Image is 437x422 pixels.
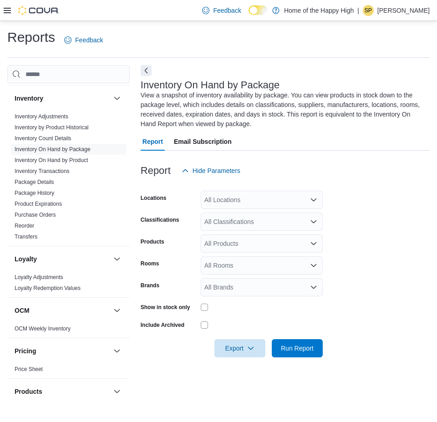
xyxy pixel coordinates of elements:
span: Export [220,339,260,357]
a: Inventory Transactions [15,168,70,174]
button: OCM [112,305,122,316]
button: Open list of options [310,262,317,269]
h3: Inventory On Hand by Package [141,80,280,91]
span: Transfers [15,233,37,240]
a: Feedback [198,1,244,20]
a: Reorder [15,223,34,229]
a: Product Expirations [15,201,62,207]
button: Hide Parameters [178,162,244,180]
h3: Pricing [15,346,36,356]
button: Open list of options [310,240,317,247]
button: OCM [15,306,110,315]
button: Next [141,65,152,76]
h3: OCM [15,306,30,315]
div: Pricing [7,364,130,378]
label: Products [141,238,164,245]
p: Home of the Happy High [284,5,354,16]
h1: Reports [7,28,55,46]
a: Feedback [61,31,107,49]
span: Email Subscription [174,132,232,151]
span: Loyalty Adjustments [15,274,63,281]
a: Transfers [15,234,37,240]
div: View a snapshot of inventory availability by package. You can view products in stock down to the ... [141,91,425,129]
a: Loyalty Redemption Values [15,285,81,291]
a: Inventory Adjustments [15,113,68,120]
span: Report [142,132,163,151]
input: Dark Mode [249,5,268,15]
span: Feedback [75,36,103,45]
h3: Loyalty [15,254,37,264]
label: Show in stock only [141,304,190,311]
span: Package Details [15,178,54,186]
p: [PERSON_NAME] [377,5,430,16]
a: Package History [15,190,54,196]
a: Inventory On Hand by Package [15,146,91,153]
div: OCM [7,323,130,338]
span: Price Sheet [15,366,43,373]
a: Price Sheet [15,366,43,372]
a: Inventory by Product Historical [15,124,89,131]
label: Brands [141,282,159,289]
a: Purchase Orders [15,212,56,218]
a: Inventory On Hand by Product [15,157,88,163]
p: | [357,5,359,16]
a: OCM Weekly Inventory [15,325,71,332]
div: Inventory [7,111,130,246]
button: Loyalty [15,254,110,264]
a: Inventory Count Details [15,135,71,142]
span: Inventory On Hand by Package [15,146,91,153]
label: Include Archived [141,321,184,329]
button: Products [112,386,122,397]
button: Open list of options [310,196,317,203]
span: Run Report [281,344,314,353]
button: Run Report [272,339,323,357]
img: Cova [18,6,59,15]
button: Export [214,339,265,357]
span: Reorder [15,222,34,229]
label: Classifications [141,216,179,224]
div: Loyalty [7,272,130,297]
div: Samantha Paxman [363,5,374,16]
button: Open list of options [310,218,317,225]
span: Product Expirations [15,200,62,208]
h3: Inventory [15,94,43,103]
label: Rooms [141,260,159,267]
a: Package Details [15,179,54,185]
span: Inventory Transactions [15,168,70,175]
h3: Report [141,165,171,176]
h3: Products [15,387,42,396]
button: Pricing [112,346,122,356]
span: Hide Parameters [193,166,240,175]
span: Inventory On Hand by Product [15,157,88,164]
button: Open list of options [310,284,317,291]
button: Pricing [15,346,110,356]
span: Loyalty Redemption Values [15,285,81,292]
span: Feedback [213,6,241,15]
span: Purchase Orders [15,211,56,219]
label: Locations [141,194,167,202]
button: Inventory [112,93,122,104]
span: SP [365,5,372,16]
button: Loyalty [112,254,122,264]
button: Products [15,387,110,396]
button: Inventory [15,94,110,103]
span: Package History [15,189,54,197]
a: Loyalty Adjustments [15,274,63,280]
